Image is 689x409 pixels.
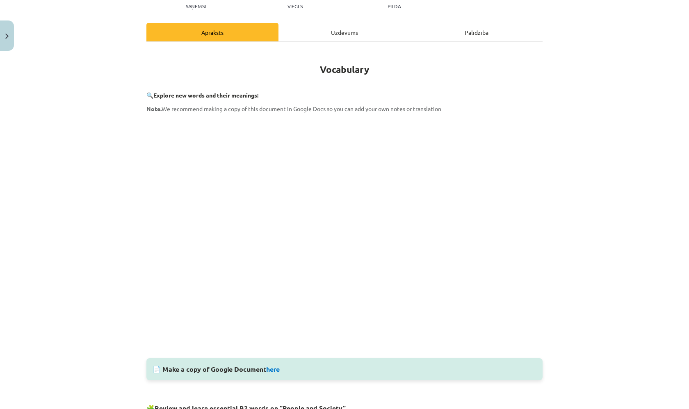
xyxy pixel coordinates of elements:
[146,105,162,112] strong: Note.
[411,23,543,41] div: Palīdzība
[183,3,209,9] p: Saņemsi
[278,23,411,41] div: Uzdevums
[146,91,543,100] p: 🔍
[320,64,369,75] strong: Vocabulary
[146,23,278,41] div: Apraksts
[5,34,9,39] img: icon-close-lesson-0947bae3869378f0d4975bcd49f059093ad1ed9edebbc8119c70593378902aed.svg
[266,365,280,373] a: here
[146,358,543,380] div: 📄 Make a copy of Google Document
[388,3,401,9] p: pilda
[153,91,258,99] strong: Explore new words and their meanings:
[146,105,441,112] span: We recommend making a copy of this document in Google Docs so you can add your own notes or trans...
[287,3,303,9] p: Viegls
